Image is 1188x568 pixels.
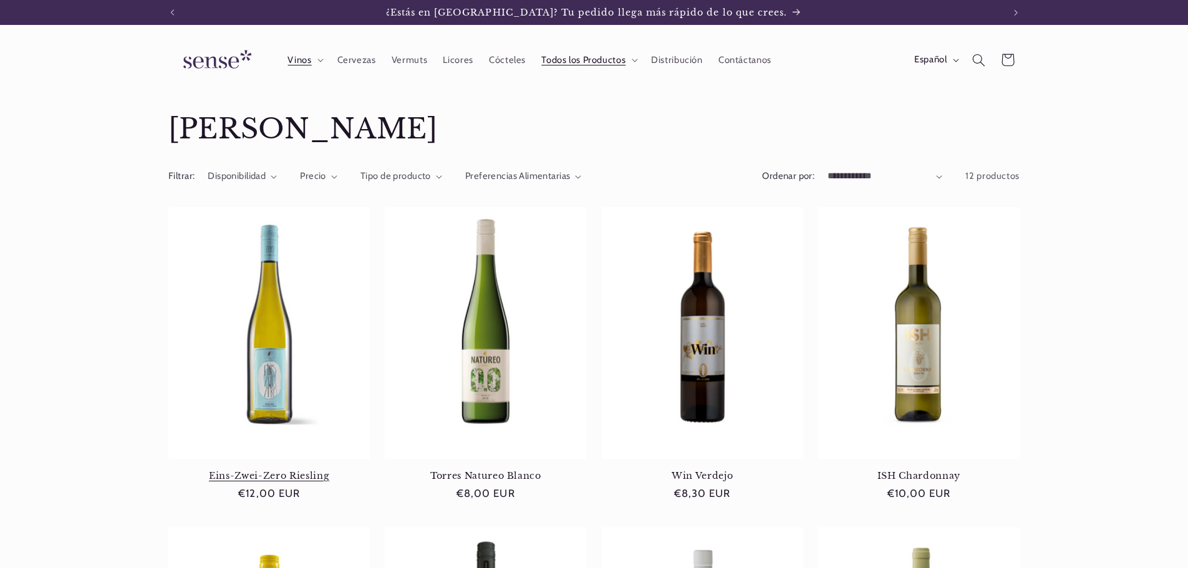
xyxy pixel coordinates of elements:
[644,46,711,74] a: Distribución
[385,470,586,481] a: Torres Natureo Blanco
[168,170,195,183] h2: Filtrar:
[168,112,1020,147] h1: [PERSON_NAME]
[914,53,947,67] span: Español
[208,170,266,181] span: Disponibilidad
[443,54,473,66] span: Licores
[718,54,771,66] span: Contáctanos
[208,170,277,183] summary: Disponibilidad (0 seleccionado)
[392,54,427,66] span: Vermuts
[168,470,370,481] a: Eins-Zwei-Zero Riesling
[762,170,814,181] label: Ordenar por:
[541,54,625,66] span: Todos los Productos
[300,170,326,181] span: Precio
[329,46,384,74] a: Cervezas
[300,170,337,183] summary: Precio
[435,46,481,74] a: Licores
[965,170,1020,181] span: 12 productos
[287,54,311,66] span: Vinos
[384,46,435,74] a: Vermuts
[360,170,431,181] span: Tipo de producto
[481,46,533,74] a: Cócteles
[818,470,1020,481] a: ISH Chardonnay
[465,170,582,183] summary: Preferencias Alimentarias (0 seleccionado)
[534,46,644,74] summary: Todos los Productos
[651,54,703,66] span: Distribución
[965,46,993,74] summary: Búsqueda
[710,46,779,74] a: Contáctanos
[360,170,442,183] summary: Tipo de producto (0 seleccionado)
[489,54,526,66] span: Cócteles
[168,42,262,78] img: Sense
[337,54,376,66] span: Cervezas
[906,47,964,72] button: Español
[163,37,267,83] a: Sense
[602,470,803,481] a: Win Verdejo
[386,7,788,18] span: ¿Estás en [GEOGRAPHIC_DATA]? Tu pedido llega más rápido de lo que crees.
[280,46,329,74] summary: Vinos
[465,170,571,181] span: Preferencias Alimentarias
